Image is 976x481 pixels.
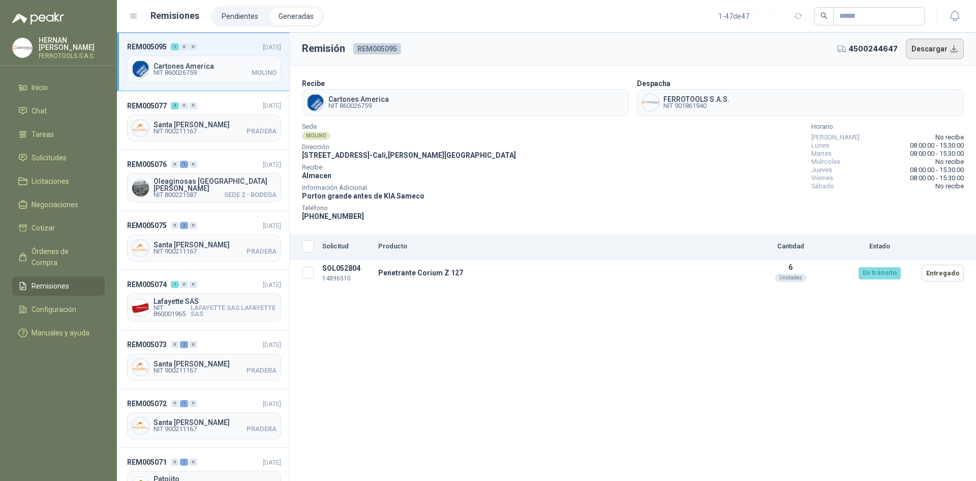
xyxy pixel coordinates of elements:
div: 1 [180,161,188,168]
th: Estado [841,234,918,260]
span: search [820,12,828,19]
button: Entregado [922,265,964,281]
span: Sede [302,124,516,129]
img: Logo peakr [12,12,64,24]
a: REM005095100[DATE] Company LogoCartones AmericaNIT 860026759MOLINO [117,33,289,91]
th: Solicitud [318,234,374,260]
span: REM005073 [127,339,167,350]
div: 0 [189,341,197,348]
a: REM005073020[DATE] Company LogoSanta [PERSON_NAME]NIT 900211167PRADERA [117,330,289,389]
span: REM005095 [127,41,167,52]
td: SOL052804 [318,260,374,287]
span: Porton grande antes de KIA Sameco [302,192,424,200]
span: Oleaginosas [GEOGRAPHIC_DATA][PERSON_NAME] [154,178,277,192]
span: FERROTOOLS S.A.S. [663,96,729,103]
a: Solicitudes [12,148,105,167]
span: PRADERA [247,248,277,254]
img: Company Logo [13,38,32,58]
span: REM005077 [127,100,167,111]
p: HERNAN [PERSON_NAME] [39,37,105,51]
span: Lafayette SAS [154,298,277,305]
img: Company Logo [132,180,149,196]
img: Company Logo [307,94,324,111]
span: NIT 800221587 [154,192,197,198]
span: SEDE 2 - BODEGA [224,192,277,198]
span: REM005072 [127,398,167,409]
span: MOLINO [252,70,277,76]
div: 0 [189,102,197,109]
div: 3 [171,102,179,109]
th: Seleccionar/deseleccionar [290,234,318,260]
div: 1 [180,222,188,229]
a: REM005072010[DATE] Company LogoSanta [PERSON_NAME]NIT 900211167PRADERA [117,389,289,448]
a: REM005075010[DATE] Company LogoSanta [PERSON_NAME]NIT 900211167PRADERA [117,211,289,270]
b: Recibe [302,79,325,88]
span: NIT 860001965 [154,305,191,317]
span: Santa [PERSON_NAME] [154,360,277,367]
div: 0 [189,281,197,288]
h1: Remisiones [150,9,199,23]
span: Tareas [32,129,54,140]
a: Manuales y ayuda [12,323,105,343]
span: Teléfono [302,206,516,211]
p: 6 [744,263,837,271]
a: Negociaciones [12,195,105,214]
a: Chat [12,101,105,121]
span: Información Adicional [302,185,516,190]
span: NIT 860026759 [154,70,197,76]
th: Producto [374,234,740,260]
span: Negociaciones [32,199,78,210]
div: 0 [171,222,179,229]
div: MOLINO [302,132,330,140]
img: Company Logo [132,120,149,136]
a: Pendientes [213,8,266,25]
span: [DATE] [263,400,281,408]
span: 08:00:00 - 15:30:00 [910,142,964,150]
span: Inicio [32,82,48,93]
span: Santa [PERSON_NAME] [154,419,277,426]
span: Cartones America [328,96,389,103]
span: [DATE] [263,102,281,109]
a: Inicio [12,78,105,97]
div: 0 [171,459,179,466]
span: NIT 900211167 [154,128,197,134]
a: Licitaciones [12,172,105,191]
a: REM005076010[DATE] Company LogoOleaginosas [GEOGRAPHIC_DATA][PERSON_NAME]NIT 800221587SEDE 2 - BO... [117,150,289,211]
span: REM005076 [127,159,167,170]
span: [PERSON_NAME] [811,133,860,142]
div: 1 [180,400,188,407]
div: 1 [180,459,188,466]
span: Remisiones [32,280,69,292]
a: Configuración [12,300,105,319]
span: NIT 900211167 [154,367,197,374]
span: NIT 900211167 [154,248,197,254]
span: No recibe [935,182,964,190]
span: [PHONE_NUMBER] [302,212,364,220]
div: Unidades [775,274,806,282]
li: Generadas [270,8,322,25]
span: NIT 860026759 [328,103,389,109]
img: Company Logo [642,94,659,111]
div: 0 [189,222,197,229]
span: [DATE] [263,341,281,349]
span: PRADERA [247,426,277,432]
a: Remisiones [12,276,105,296]
p: FERROTOOLS S.A.S. [39,53,105,59]
span: [DATE] [263,281,281,289]
div: 0 [189,43,197,50]
span: REM005075 [127,220,167,231]
td: En tránsito [841,260,918,287]
div: 2 [180,341,188,348]
img: Company Logo [132,61,149,77]
span: REM005071 [127,457,167,468]
span: [DATE] [263,43,281,51]
span: Cartones America [154,63,277,70]
span: LAFAYETTE SAS LAFAYETTE SAS [191,305,277,317]
div: 0 [180,43,188,50]
p: 14896510 [322,274,370,284]
span: Santa [PERSON_NAME] [154,241,277,248]
span: Manuales y ayuda [32,327,89,338]
span: Santa [PERSON_NAME] [154,121,277,128]
img: Company Logo [132,417,149,434]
